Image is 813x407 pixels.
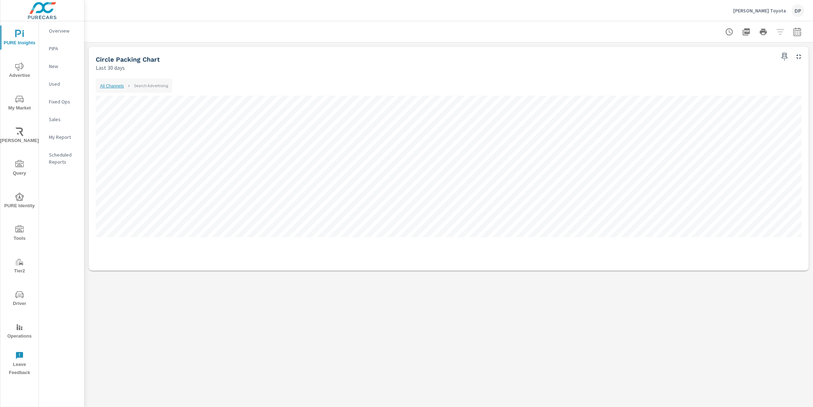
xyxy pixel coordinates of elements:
div: nav menu [0,21,39,380]
h5: Circle Packing Chart [96,56,160,63]
p: Used [49,80,78,87]
div: PIPA [39,43,84,54]
p: Fixed Ops [49,98,78,105]
p: My Report [49,134,78,141]
button: Print Report [756,25,770,39]
p: Search Advertising [134,83,168,89]
span: Leave Feedback [2,351,37,377]
span: [PERSON_NAME] [2,128,37,145]
p: [PERSON_NAME] Toyota [733,7,786,14]
p: New [49,63,78,70]
button: "Export Report to PDF" [739,25,753,39]
div: Overview [39,26,84,36]
span: PURE Identity [2,193,37,210]
span: Save this to your personalized report [779,51,790,62]
span: Tier2 [2,258,37,275]
div: DP [792,4,804,17]
div: Used [39,79,84,89]
div: Sales [39,114,84,125]
button: Select Date Range [790,25,804,39]
p: Sales [49,116,78,123]
nav: chart navigation [96,79,172,93]
p: Last 30 days [96,63,125,72]
div: New [39,61,84,72]
span: Query [2,160,37,177]
div: Fixed Ops [39,96,84,107]
p: Overview [49,27,78,34]
button: Minimize Widget [793,51,804,62]
p: PIPA [49,45,78,52]
span: Driver [2,290,37,308]
div: Scheduled Reports [39,149,84,167]
span: My Market [2,95,37,112]
span: PURE Insights [2,30,37,47]
span: Operations [2,323,37,340]
span: Tools [2,225,37,243]
a: All Channels [100,84,124,89]
span: Advertise [2,62,37,80]
p: Scheduled Reports [49,151,78,165]
div: My Report [39,132,84,142]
